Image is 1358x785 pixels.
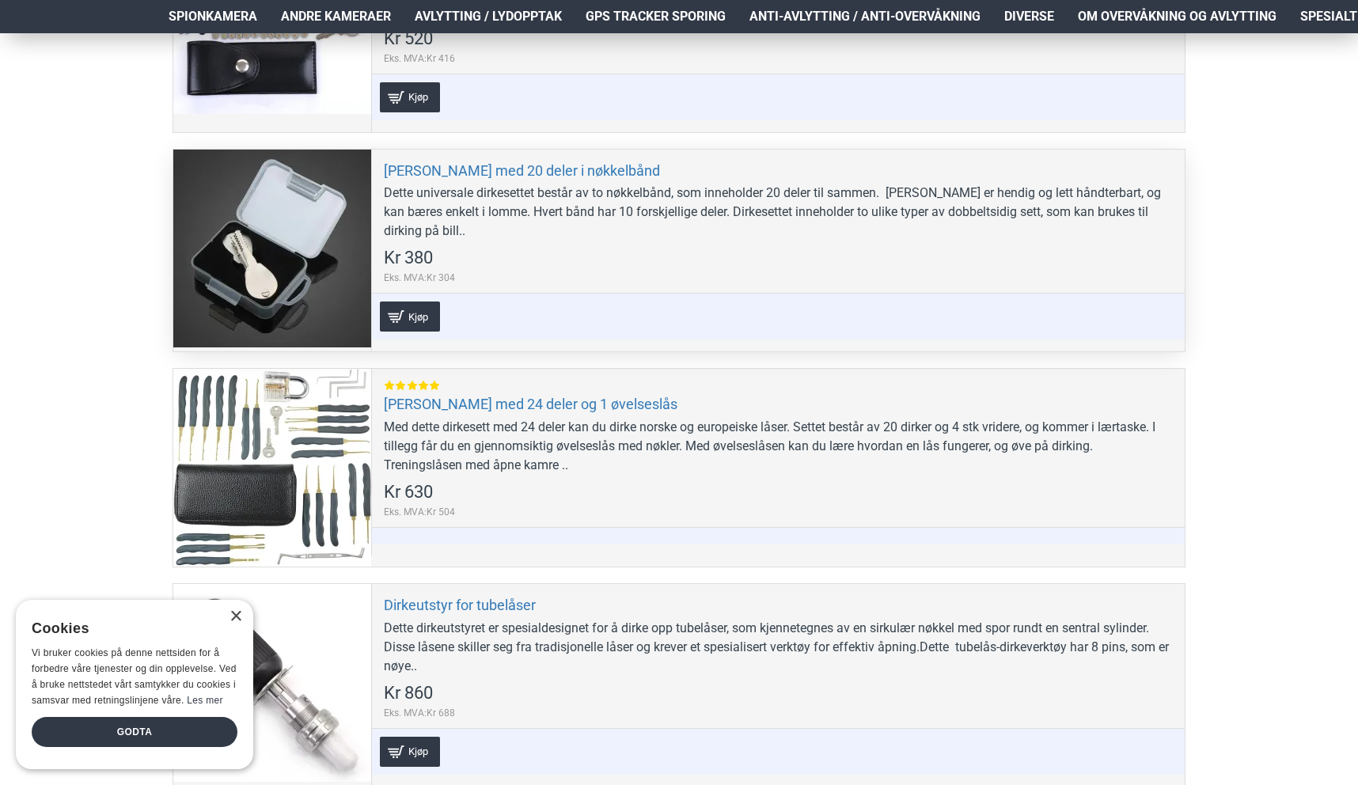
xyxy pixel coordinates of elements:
a: Dirkeutstyr for tubelåser [384,596,536,614]
div: Med dette dirkesett med 24 deler kan du dirke norske og europeiske låser. Settet består av 20 dir... [384,418,1173,475]
span: Anti-avlytting / Anti-overvåkning [749,7,981,26]
span: Eks. MVA:Kr 504 [384,505,455,519]
a: [PERSON_NAME] med 24 deler og 1 øvelseslås [384,395,677,413]
a: Les mer, opens a new window [187,695,222,706]
span: Eks. MVA:Kr 416 [384,51,455,66]
div: Close [229,611,241,623]
span: Avlytting / Lydopptak [415,7,562,26]
div: Dette universale dirkesettet består av to nøkkelbånd, som inneholder 20 deler til sammen. [PERSON... [384,184,1173,241]
a: Dirkeutstyr for tubelåser Dirkeutstyr for tubelåser [173,584,371,782]
a: Dirkesett med 20 deler i nøkkelbånd Dirkesett med 20 deler i nøkkelbånd [173,150,371,347]
span: Kr 860 [384,685,433,702]
div: Dette dirkeutstyret er spesialdesignet for å dirke opp tubelåser, som kjennetegnes av en sirkulær... [384,619,1173,676]
a: [PERSON_NAME] med 20 deler i nøkkelbånd [384,161,660,180]
a: Dirkesett med 24 deler og 1 øvelseslås Dirkesett med 24 deler og 1 øvelseslås [173,369,371,567]
div: Cookies [32,612,227,646]
span: Kr 520 [384,30,433,47]
span: Diverse [1004,7,1054,26]
span: Om overvåkning og avlytting [1078,7,1276,26]
span: Eks. MVA:Kr 688 [384,706,455,720]
span: Kr 630 [384,484,433,501]
span: GPS Tracker Sporing [586,7,726,26]
span: Kjøp [404,92,432,102]
span: Andre kameraer [281,7,391,26]
span: Kr 380 [384,249,433,267]
span: Eks. MVA:Kr 304 [384,271,455,285]
span: Kjøp [404,312,432,322]
div: Godta [32,717,237,747]
span: Vi bruker cookies på denne nettsiden for å forbedre våre tjenester og din opplevelse. Ved å bruke... [32,647,237,705]
span: Kjøp [404,746,432,757]
span: Spionkamera [169,7,257,26]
